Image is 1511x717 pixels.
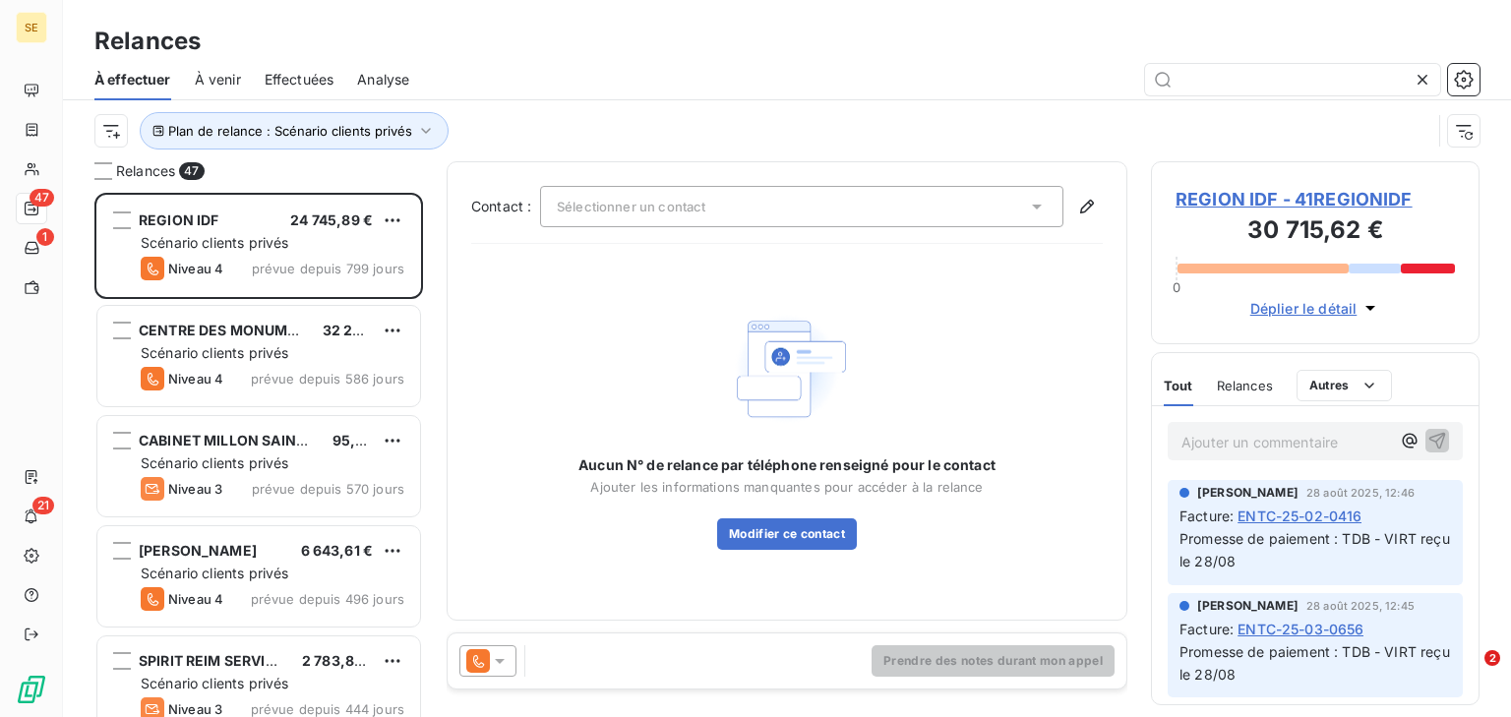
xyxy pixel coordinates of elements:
[139,211,219,228] span: REGION IDF
[251,591,404,607] span: prévue depuis 496 jours
[32,497,54,514] span: 21
[168,481,222,497] span: Niveau 3
[1297,370,1392,401] button: Autres
[717,518,857,550] button: Modifier ce contact
[141,675,288,691] span: Scénario clients privés
[168,591,223,607] span: Niveau 4
[94,24,201,59] h3: Relances
[16,12,47,43] div: SE
[1217,378,1273,393] span: Relances
[195,70,241,90] span: À venir
[1444,650,1491,697] iframe: Intercom live chat
[116,161,175,181] span: Relances
[1238,619,1363,639] span: ENTC-25-03-0656
[1164,378,1193,393] span: Tout
[872,645,1115,677] button: Prendre des notes durant mon appel
[471,197,540,216] label: Contact :
[724,306,850,433] img: Empty state
[1244,297,1387,320] button: Déplier le détail
[140,112,449,149] button: Plan de relance : Scénario clients privés
[1176,212,1455,252] h3: 30 715,62 €
[141,234,288,251] span: Scénario clients privés
[94,70,171,90] span: À effectuer
[1176,186,1455,212] span: REGION IDF - 41REGIONIDF
[357,70,409,90] span: Analyse
[1197,484,1299,502] span: [PERSON_NAME]
[1145,64,1440,95] input: Rechercher
[578,455,996,475] span: Aucun N° de relance par téléphone renseigné pour le contact
[139,542,257,559] span: [PERSON_NAME]
[265,70,334,90] span: Effectuées
[1250,298,1358,319] span: Déplier le détail
[168,371,223,387] span: Niveau 4
[1179,506,1234,526] span: Facture :
[168,701,222,717] span: Niveau 3
[1238,506,1361,526] span: ENTC-25-02-0416
[332,432,387,448] span: 95,90 €
[16,674,47,705] img: Logo LeanPay
[139,432,375,448] span: CABINET MILLON SAINT LAMBERT
[252,481,404,497] span: prévue depuis 570 jours
[1306,600,1415,612] span: 28 août 2025, 12:45
[1179,619,1234,639] span: Facture :
[302,652,377,669] span: 2 783,84 €
[251,371,404,387] span: prévue depuis 586 jours
[139,322,414,338] span: CENTRE DES MONUMENTS NATIONAUX
[168,261,223,276] span: Niveau 4
[94,193,423,717] div: grid
[251,701,404,717] span: prévue depuis 444 jours
[590,479,983,495] span: Ajouter les informations manquantes pour accéder à la relance
[141,454,288,471] span: Scénario clients privés
[1197,597,1299,615] span: [PERSON_NAME]
[1306,487,1415,499] span: 28 août 2025, 12:46
[179,162,204,180] span: 47
[1179,530,1454,569] span: Promesse de paiement : TDB - VIRT reçu le 28/08
[141,344,288,361] span: Scénario clients privés
[139,652,293,669] span: SPIRIT REIM SERVICES
[301,542,374,559] span: 6 643,61 €
[290,211,373,228] span: 24 745,89 €
[252,261,404,276] span: prévue depuis 799 jours
[36,228,54,246] span: 1
[557,199,705,214] span: Sélectionner un contact
[1484,650,1500,666] span: 2
[1173,279,1180,295] span: 0
[323,322,405,338] span: 32 252,77 €
[30,189,54,207] span: 47
[141,565,288,581] span: Scénario clients privés
[168,123,412,139] span: Plan de relance : Scénario clients privés
[1179,643,1454,683] span: Promesse de paiement : TDB - VIRT reçu le 28/08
